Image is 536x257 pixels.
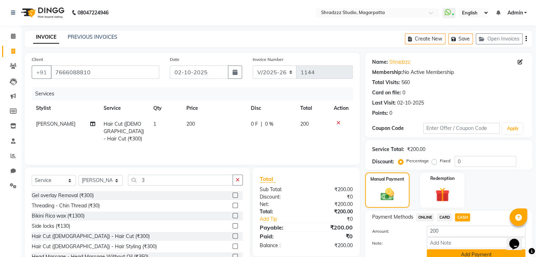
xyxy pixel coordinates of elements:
[32,243,157,250] div: Hair Cut ([DEMOGRAPHIC_DATA]) - Hair Styling (₹300)
[370,176,404,182] label: Manual Payment
[372,89,401,96] div: Card on file:
[254,215,315,223] a: Add Tip
[448,33,473,44] button: Save
[78,3,109,23] b: 08047224946
[306,193,358,201] div: ₹0
[372,69,525,76] div: No Active Membership
[32,65,51,79] button: +91
[402,89,405,96] div: 0
[153,121,156,127] span: 1
[372,125,423,132] div: Coupon Code
[300,121,309,127] span: 200
[182,100,247,116] th: Price
[416,213,435,221] span: ONLINE
[104,121,144,142] span: Hair Cut ([DEMOGRAPHIC_DATA]) - Hair Cut (₹300)
[32,222,70,230] div: Side locks (₹130)
[427,237,525,248] input: Add Note
[476,33,523,44] button: Open Invoices
[296,100,329,116] th: Total
[254,193,306,201] div: Discount:
[372,158,394,165] div: Discount:
[389,109,392,117] div: 0
[389,58,410,66] a: Shradzzz
[329,100,353,116] th: Action
[367,228,421,234] label: Amount:
[254,223,306,232] div: Payable:
[251,120,258,128] span: 0 F
[149,100,182,116] th: Qty
[372,69,403,76] div: Membership:
[427,226,525,237] input: Amount
[405,33,445,44] button: Create New
[247,100,296,116] th: Disc
[367,240,421,246] label: Note:
[32,100,99,116] th: Stylist
[254,232,306,240] div: Paid:
[32,212,85,220] div: Bikini Rica wax (₹1300)
[440,158,450,164] label: Fixed
[431,186,454,203] img: _gift.svg
[51,65,159,79] input: Search by Name/Mobile/Email/Code
[32,56,43,63] label: Client
[170,56,179,63] label: Date
[455,213,470,221] span: CASH
[32,202,100,209] div: Threading - Chin Thread (₹30)
[406,158,429,164] label: Percentage
[99,100,149,116] th: Service
[407,146,425,153] div: ₹200.00
[306,201,358,208] div: ₹200.00
[253,56,283,63] label: Invoice Number
[306,208,358,215] div: ₹200.00
[260,175,276,183] span: Total
[32,87,358,100] div: Services
[32,192,94,199] div: Gel overlay Removal (₹300)
[261,120,262,128] span: |
[372,109,388,117] div: Points:
[306,232,358,240] div: ₹0
[306,223,358,232] div: ₹200.00
[254,201,306,208] div: Net:
[401,79,410,86] div: 560
[430,175,455,182] label: Redemption
[372,79,400,86] div: Total Visits:
[265,120,273,128] span: 0 %
[315,215,358,223] div: ₹0
[33,31,59,44] a: INVOICE
[372,99,396,107] div: Last Visit:
[32,233,150,240] div: Hair Cut ([DEMOGRAPHIC_DATA]) - Hair Cut (₹300)
[423,123,500,134] input: Enter Offer / Coupon Code
[254,208,306,215] div: Total:
[372,213,413,221] span: Payment Methods
[506,229,529,250] iframe: chat widget
[503,123,523,134] button: Apply
[36,121,75,127] span: [PERSON_NAME]
[186,121,195,127] span: 200
[306,186,358,193] div: ₹200.00
[507,9,523,17] span: Admin
[437,213,452,221] span: CARD
[128,175,233,186] input: Search or Scan
[372,58,388,66] div: Name:
[376,187,398,202] img: _cash.svg
[372,146,404,153] div: Service Total:
[306,242,358,249] div: ₹200.00
[254,186,306,193] div: Sub Total:
[397,99,424,107] div: 02-10-2025
[18,3,66,23] img: logo
[254,242,306,249] div: Balance :
[68,34,117,40] a: PREVIOUS INVOICES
